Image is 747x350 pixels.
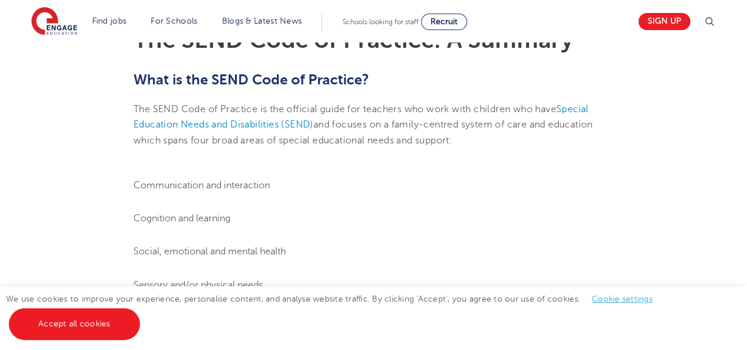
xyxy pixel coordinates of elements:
[430,17,458,26] span: Recruit
[421,14,467,30] a: Recruit
[6,295,664,328] span: We use cookies to improve your experience, personalise content, and analyse website traffic. By c...
[133,211,614,226] li: Cognition and learning
[133,70,614,90] h2: What is the SEND Code of Practice?
[151,17,197,25] a: For Schools
[133,28,614,52] h1: The SEND Code of Practice: A Summary
[638,13,690,30] a: Sign up
[31,7,77,37] img: Engage Education
[133,244,614,259] li: Social, emotional and mental health
[133,277,614,293] li: Sensory and/or physical needs
[9,308,140,340] a: Accept all cookies
[222,17,302,25] a: Blogs & Latest News
[133,178,614,193] li: Communication and interaction
[133,102,614,148] p: The SEND Code of Practice is the official guide for teachers who work with children who have and ...
[92,17,127,25] a: Find jobs
[342,18,419,26] span: Schools looking for staff
[592,295,653,303] a: Cookie settings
